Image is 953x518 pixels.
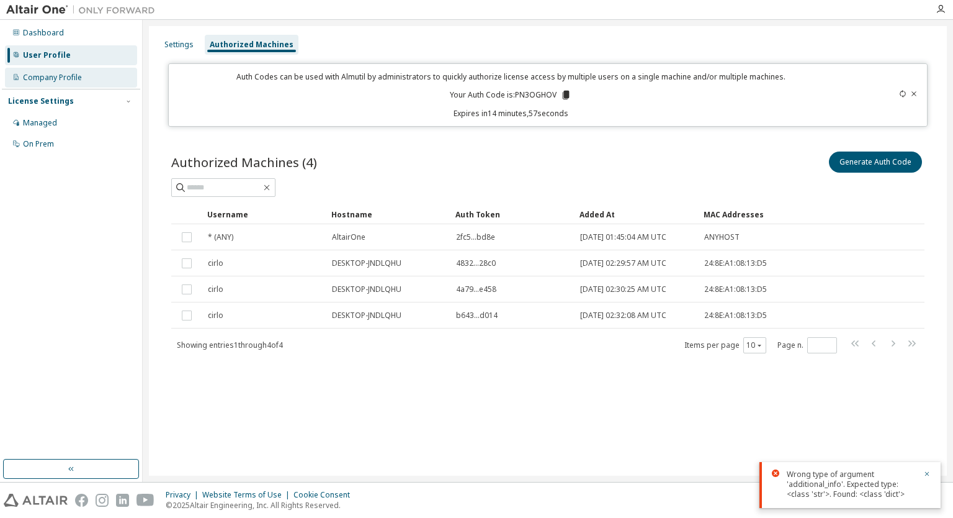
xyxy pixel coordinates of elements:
span: b643...d014 [456,311,498,320]
span: cirlo [208,311,223,320]
span: 24:8E:A1:08:13:D5 [704,311,767,320]
span: [DATE] 02:29:57 AM UTC [580,258,666,268]
div: Wrong type of argument 'additional_info'. Expected type: <class 'str'>. Found: <class 'dict'> [787,470,916,499]
span: ANYHOST [704,232,740,242]
span: 24:8E:A1:08:13:D5 [704,284,767,294]
span: cirlo [208,258,223,268]
span: [DATE] 02:30:25 AM UTC [580,284,666,294]
div: Company Profile [23,73,82,83]
span: DESKTOP-JNDLQHU [332,284,401,294]
button: 10 [746,340,763,350]
span: 2fc5...bd8e [456,232,495,242]
div: Privacy [166,490,202,500]
span: [DATE] 02:32:08 AM UTC [580,311,666,320]
span: Page n. [777,337,837,353]
span: 4a79...e458 [456,284,496,294]
div: Settings [164,40,194,50]
span: DESKTOP-JNDLQHU [332,311,401,320]
div: Added At [579,204,694,224]
img: instagram.svg [96,494,109,507]
div: Authorized Machines [210,40,293,50]
img: Altair One [6,4,161,16]
div: User Profile [23,50,71,60]
p: Auth Codes can be used with Almutil by administrators to quickly authorize license access by mult... [176,71,845,82]
div: Website Terms of Use [202,490,293,500]
div: On Prem [23,139,54,149]
div: License Settings [8,96,74,106]
div: Dashboard [23,28,64,38]
span: Items per page [684,337,766,353]
span: Showing entries 1 through 4 of 4 [177,340,283,350]
div: MAC Addresses [704,204,798,224]
span: Authorized Machines (4) [171,153,317,171]
span: * (ANY) [208,232,233,242]
img: altair_logo.svg [4,494,68,507]
button: Generate Auth Code [829,152,922,173]
p: Expires in 14 minutes, 57 seconds [176,108,845,119]
div: Cookie Consent [293,490,357,500]
span: cirlo [208,284,223,294]
span: DESKTOP-JNDLQHU [332,258,401,268]
img: youtube.svg [136,494,154,507]
span: [DATE] 01:45:04 AM UTC [580,232,666,242]
p: Your Auth Code is: PN3OGHOV [450,89,571,101]
img: facebook.svg [75,494,88,507]
div: Username [207,204,321,224]
p: © 2025 Altair Engineering, Inc. All Rights Reserved. [166,500,357,511]
div: Managed [23,118,57,128]
div: Auth Token [455,204,570,224]
span: 24:8E:A1:08:13:D5 [704,258,767,268]
div: Hostname [331,204,445,224]
span: AltairOne [332,232,365,242]
span: 4832...28c0 [456,258,496,268]
img: linkedin.svg [116,494,129,507]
